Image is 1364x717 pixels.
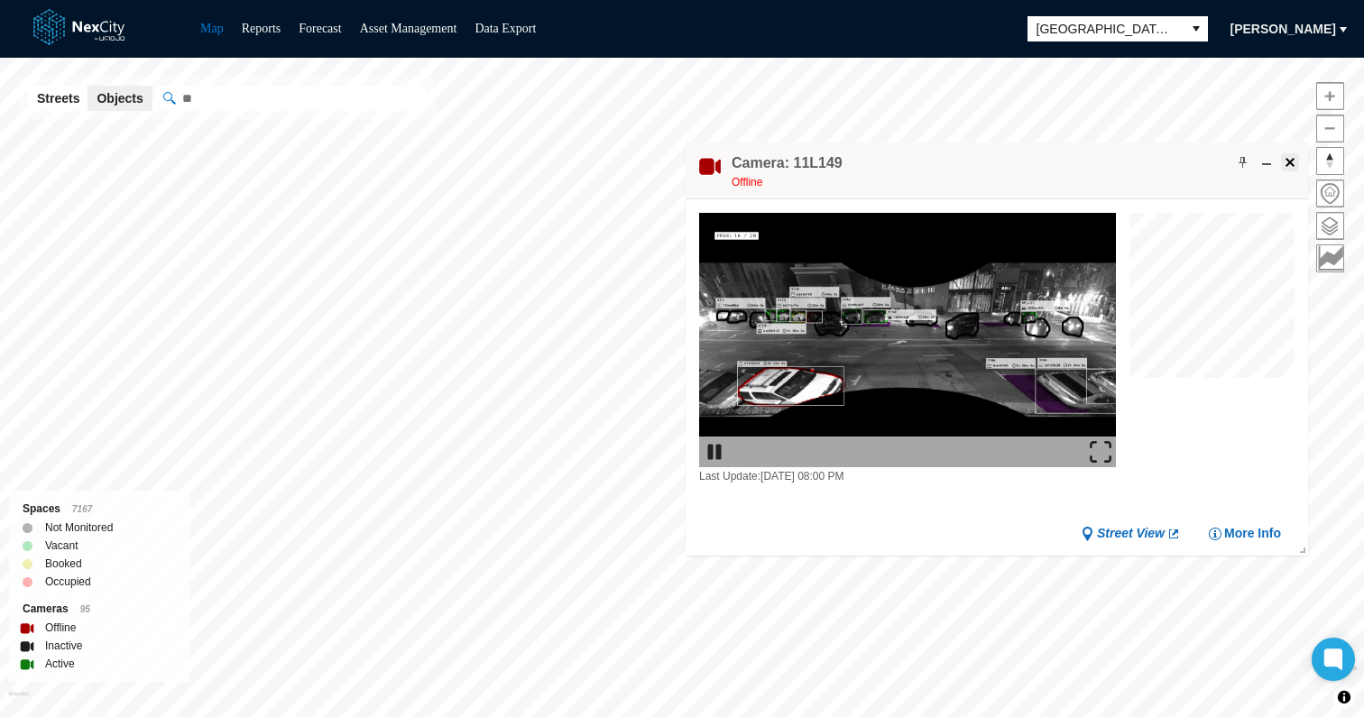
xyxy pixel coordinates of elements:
span: Objects [97,89,143,107]
a: Asset Management [360,22,457,35]
label: Vacant [45,537,78,555]
label: Active [45,655,75,673]
div: Last Update: [DATE] 08:00 PM [699,467,1116,485]
span: Offline [732,176,762,188]
button: select [1184,16,1208,41]
div: Spaces [23,500,177,519]
button: Reset bearing to north [1316,147,1344,175]
a: Map [200,22,224,35]
div: Cameras [23,600,177,619]
span: Reset bearing to north [1317,148,1343,174]
img: expand [1090,441,1111,463]
a: Data Export [475,22,536,35]
img: play [704,441,725,463]
a: Reports [242,22,281,35]
canvas: Map [1129,213,1304,388]
label: Offline [45,619,76,637]
img: video [699,213,1116,467]
span: Zoom in [1317,83,1343,109]
label: Booked [45,555,82,573]
span: Zoom out [1317,115,1343,142]
button: Layers management [1316,212,1344,240]
a: Forecast [299,22,341,35]
button: Zoom in [1316,82,1344,110]
button: Zoom out [1316,115,1344,142]
a: Street View [1081,525,1181,542]
button: Objects [88,86,152,111]
span: Toggle attribution [1339,687,1350,707]
button: Streets [28,86,88,111]
label: Occupied [45,573,91,591]
button: Key metrics [1316,244,1344,272]
button: More Info [1208,525,1281,542]
a: Mapbox homepage [8,691,29,712]
span: Street View [1097,525,1165,542]
span: Streets [37,89,79,107]
span: 95 [80,604,90,614]
h4: Double-click to make header text selectable [732,153,843,173]
button: [PERSON_NAME] [1219,14,1348,43]
span: More Info [1224,525,1281,542]
span: [GEOGRAPHIC_DATA][PERSON_NAME] [1037,20,1175,38]
div: Double-click to make header text selectable [732,153,843,191]
button: Home [1316,179,1344,207]
span: 7167 [72,504,92,514]
label: Not Monitored [45,519,113,537]
button: Toggle attribution [1333,686,1355,708]
span: [PERSON_NAME] [1230,20,1336,38]
label: Inactive [45,637,82,655]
